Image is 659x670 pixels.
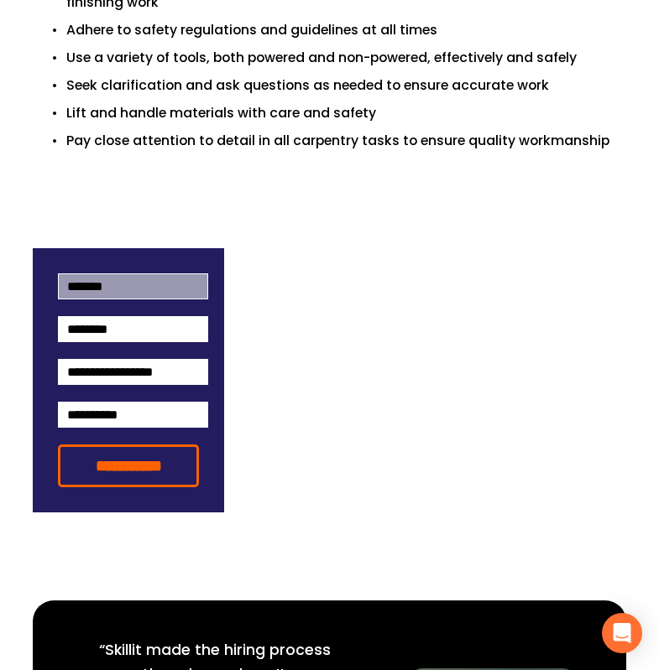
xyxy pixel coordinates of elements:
p: Adhere to safety regulations and guidelines at all times [66,19,626,40]
p: Seek clarification and ask questions as needed to ensure accurate work [66,75,626,96]
p: Pay close attention to detail in all carpentry tasks to ensure quality workmanship [66,130,626,151]
p: Lift and handle materials with care and safety [66,102,626,123]
p: Use a variety of tools, both powered and non-powered, effectively and safely [66,47,626,68]
div: Open Intercom Messenger [602,613,642,653]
